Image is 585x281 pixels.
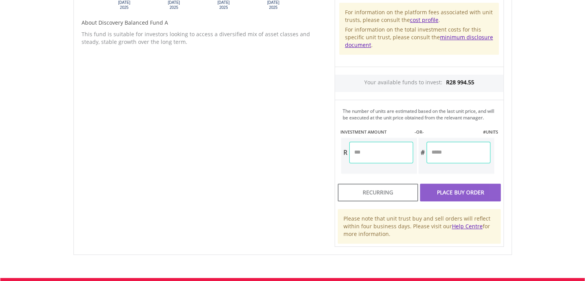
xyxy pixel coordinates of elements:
text: [DATE] 2025 [118,0,130,10]
div: Recurring [338,184,418,201]
text: [DATE] 2025 [217,0,230,10]
p: For information on the platform fees associated with unit trusts, please consult the . [345,8,493,24]
div: Place Buy Order [420,184,500,201]
div: The number of units are estimated based on the last unit price, and will be executed at the unit ... [343,108,500,121]
a: Help Centre [452,222,483,230]
a: cost profile [410,16,438,23]
div: R [341,142,349,163]
div: # [418,142,427,163]
div: Please note that unit trust buy and sell orders will reflect within four business days. Please vi... [338,209,501,244]
a: minimum disclosure document [345,33,493,49]
label: #UNITS [483,129,498,135]
div: Your available funds to invest: [335,75,503,92]
h5: About Discovery Balanced Fund A [82,19,323,27]
p: For information on the total investment costs for this specific unit trust, please consult the . [345,26,493,49]
span: R28 994.55 [446,79,474,86]
label: INVESTMENT AMOUNT [340,129,387,135]
text: [DATE] 2025 [168,0,180,10]
p: This fund is suitable for investors looking to access a diversified mix of asset classes and stea... [82,30,323,46]
text: [DATE] 2025 [267,0,279,10]
label: -OR- [414,129,423,135]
